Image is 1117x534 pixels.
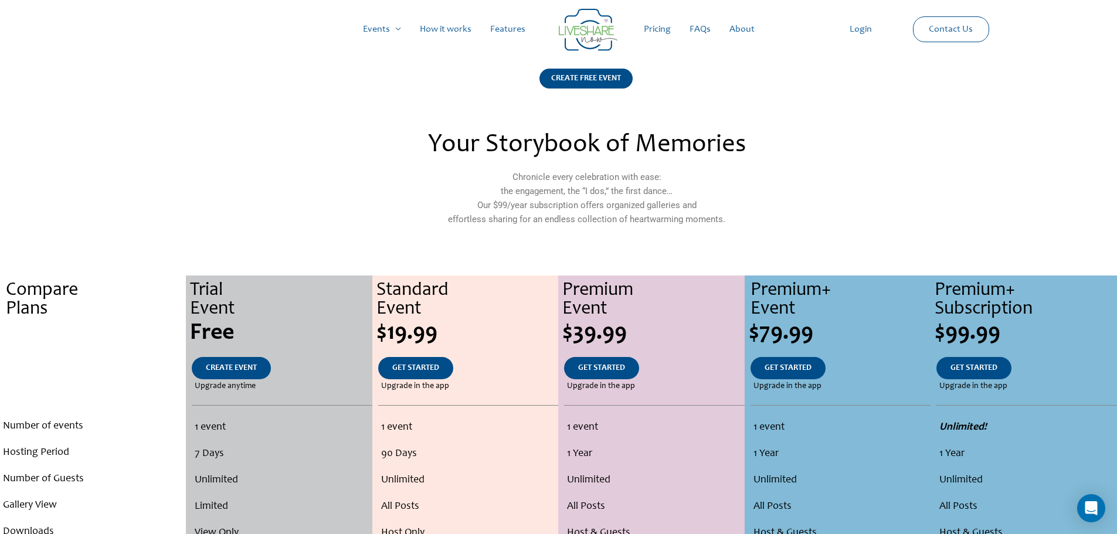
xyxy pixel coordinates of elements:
[753,379,821,393] span: Upgrade in the app
[751,281,931,319] div: Premium+ Event
[539,69,633,103] a: CREATE FREE EVENT
[92,364,94,372] span: .
[392,364,439,372] span: GET STARTED
[936,357,1011,379] a: GET STARTED
[559,9,617,51] img: LiveShare logo - Capture & Share Event Memories
[840,11,881,48] a: Login
[3,492,183,519] li: Gallery View
[567,414,741,441] li: 1 event
[195,467,368,494] li: Unlimited
[21,11,1096,48] nav: Site Navigation
[1077,494,1105,522] div: Open Intercom Messenger
[190,281,372,319] div: Trial Event
[3,466,183,492] li: Number of Guests
[354,11,410,48] a: Events
[206,364,257,372] span: CREATE EVENT
[578,364,625,372] span: GET STARTED
[3,413,183,440] li: Number of events
[753,441,928,467] li: 1 Year
[564,357,639,379] a: GET STARTED
[935,281,1116,319] div: Premium+ Subscription
[195,494,368,520] li: Limited
[381,379,449,393] span: Upgrade in the app
[562,281,744,319] div: Premium Event
[410,11,481,48] a: How it works
[720,11,764,48] a: About
[765,364,812,372] span: GET STARTED
[567,441,741,467] li: 1 Year
[78,357,108,379] a: .
[751,357,826,379] a: GET STARTED
[90,322,96,345] span: .
[195,414,368,441] li: 1 event
[567,379,635,393] span: Upgrade in the app
[381,467,555,494] li: Unlimited
[919,17,982,42] a: Contact Us
[376,281,558,319] div: Standard Event
[562,322,744,345] div: $39.99
[939,467,1113,494] li: Unlimited
[378,357,453,379] a: GET STARTED
[680,11,720,48] a: FAQs
[567,467,741,494] li: Unlimited
[195,441,368,467] li: 7 Days
[753,467,928,494] li: Unlimited
[481,11,535,48] a: Features
[539,69,633,89] div: CREATE FREE EVENT
[939,379,1007,393] span: Upgrade in the app
[192,357,271,379] a: CREATE EVENT
[332,170,840,226] p: Chronicle every celebration with ease: the engagement, the “I dos,” the first dance… Our $99/year...
[753,414,928,441] li: 1 event
[939,422,987,433] strong: Unlimited!
[381,494,555,520] li: All Posts
[190,322,372,345] div: Free
[376,322,558,345] div: $19.99
[950,364,997,372] span: GET STARTED
[753,494,928,520] li: All Posts
[6,281,186,319] div: Compare Plans
[381,414,555,441] li: 1 event
[195,379,256,393] span: Upgrade anytime
[939,494,1113,520] li: All Posts
[3,440,183,466] li: Hosting Period
[634,11,680,48] a: Pricing
[749,322,931,345] div: $79.99
[381,441,555,467] li: 90 Days
[567,494,741,520] li: All Posts
[939,441,1113,467] li: 1 Year
[92,382,94,390] span: .
[935,322,1116,345] div: $99.99
[332,132,840,158] h2: Your Storybook of Memories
